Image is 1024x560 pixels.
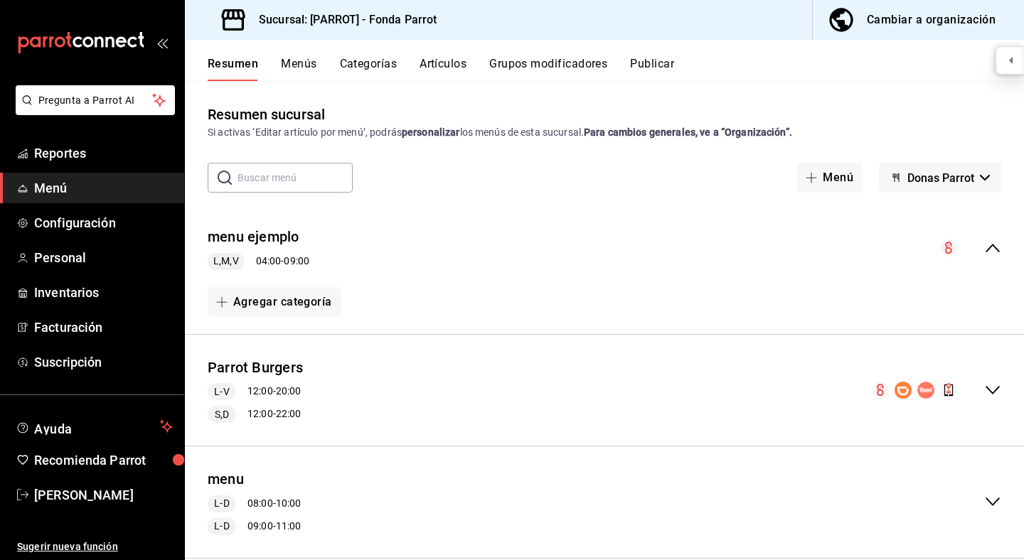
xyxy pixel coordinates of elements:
div: collapse-menu-row [185,458,1024,546]
div: 12:00 - 20:00 [208,383,303,400]
a: Pregunta a Parrot AI [10,103,175,118]
div: collapse-menu-row [185,346,1024,435]
span: Ayuda [34,418,154,435]
button: menu ejemplo [208,227,299,247]
div: 08:00 - 10:00 [208,495,301,512]
button: Agregar categoría [208,287,341,317]
span: Sugerir nueva función [17,539,173,554]
span: Inventarios [34,283,173,302]
button: Pregunta a Parrot AI [16,85,175,115]
span: Donas Parrot [907,171,974,185]
button: Resumen [208,57,258,81]
strong: Para cambios generales, ve a “Organización”. [584,126,792,138]
span: Reportes [34,144,173,163]
div: 12:00 - 22:00 [208,406,303,423]
span: L-D [208,496,235,511]
div: 04:00 - 09:00 [208,253,309,270]
span: L-D [208,519,235,534]
button: Grupos modificadores [489,57,607,81]
h3: Sucursal: [PARROT] - Fonda Parrot [247,11,437,28]
span: Facturación [34,318,173,337]
span: Recomienda Parrot [34,451,173,470]
button: Menú [797,163,862,193]
span: L,M,V [208,254,245,269]
input: Buscar menú [238,163,353,192]
div: collapse-menu-row [185,215,1024,281]
span: L-V [208,384,235,399]
span: Suscripción [34,352,173,372]
span: S,D [209,407,235,422]
button: Menús [281,57,316,81]
button: Donas Parrot [879,163,1001,193]
button: open_drawer_menu [156,37,168,48]
div: Cambiar a organización [867,10,996,30]
div: Si activas ‘Editar artículo por menú’, podrás los menús de esta sucursal. [208,125,1001,140]
button: Categorías [340,57,398,81]
button: Artículos [420,57,466,81]
span: Personal [34,248,173,267]
button: menu [208,469,244,490]
span: Menú [34,178,173,198]
button: Publicar [630,57,674,81]
div: Resumen sucursal [208,104,325,125]
span: [PERSON_NAME] [34,485,173,505]
div: navigation tabs [208,57,1024,81]
button: Parrot Burgers [208,357,303,378]
span: Configuración [34,213,173,232]
div: 09:00 - 11:00 [208,518,301,535]
span: Pregunta a Parrot AI [38,93,153,108]
strong: personalizar [402,126,460,138]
